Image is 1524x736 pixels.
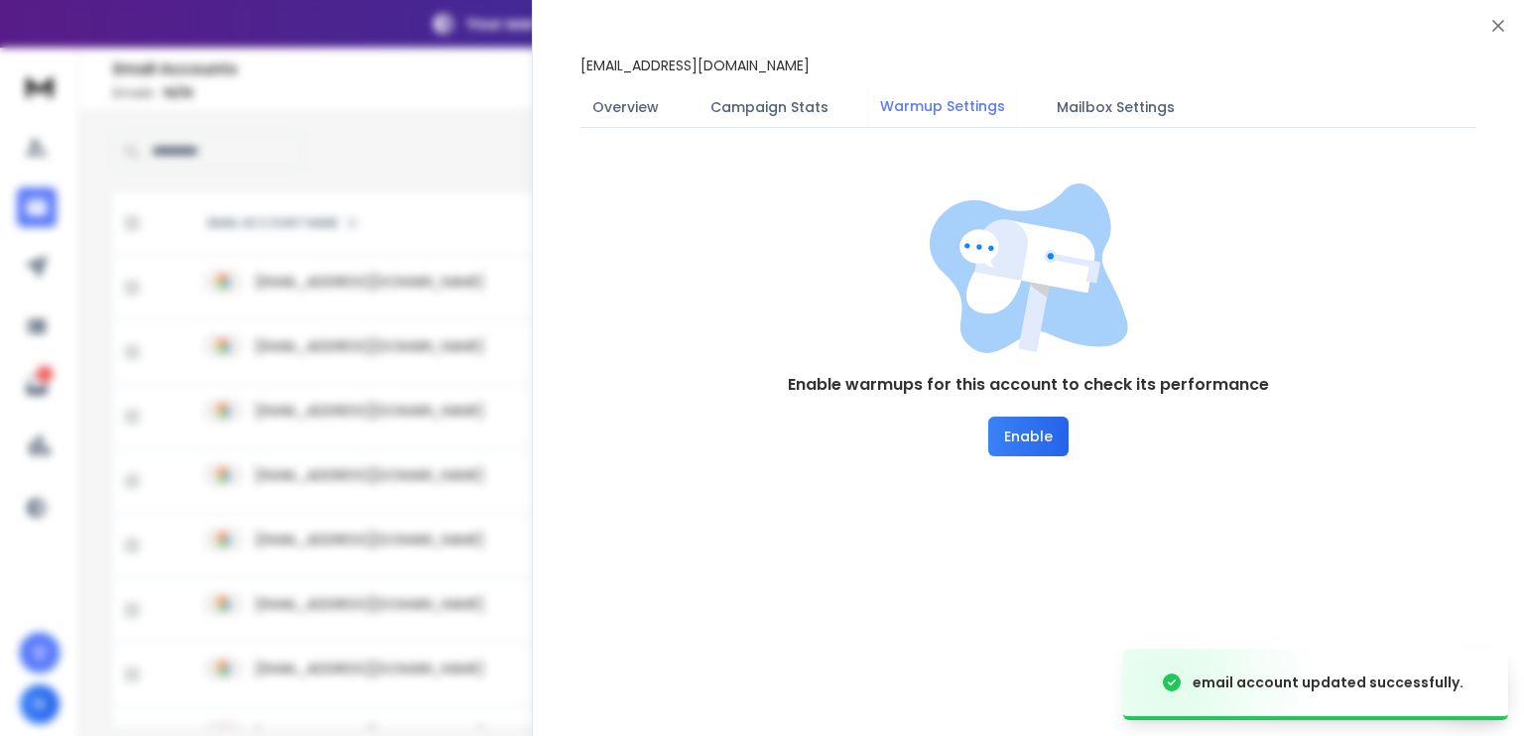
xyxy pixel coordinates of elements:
[698,85,840,129] button: Campaign Stats
[788,373,1269,397] h1: Enable warmups for this account to check its performance
[930,184,1128,353] img: image
[868,84,1017,130] button: Warmup Settings
[580,85,671,129] button: Overview
[1045,85,1187,129] button: Mailbox Settings
[988,417,1069,456] button: Enable
[580,56,810,75] p: [EMAIL_ADDRESS][DOMAIN_NAME]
